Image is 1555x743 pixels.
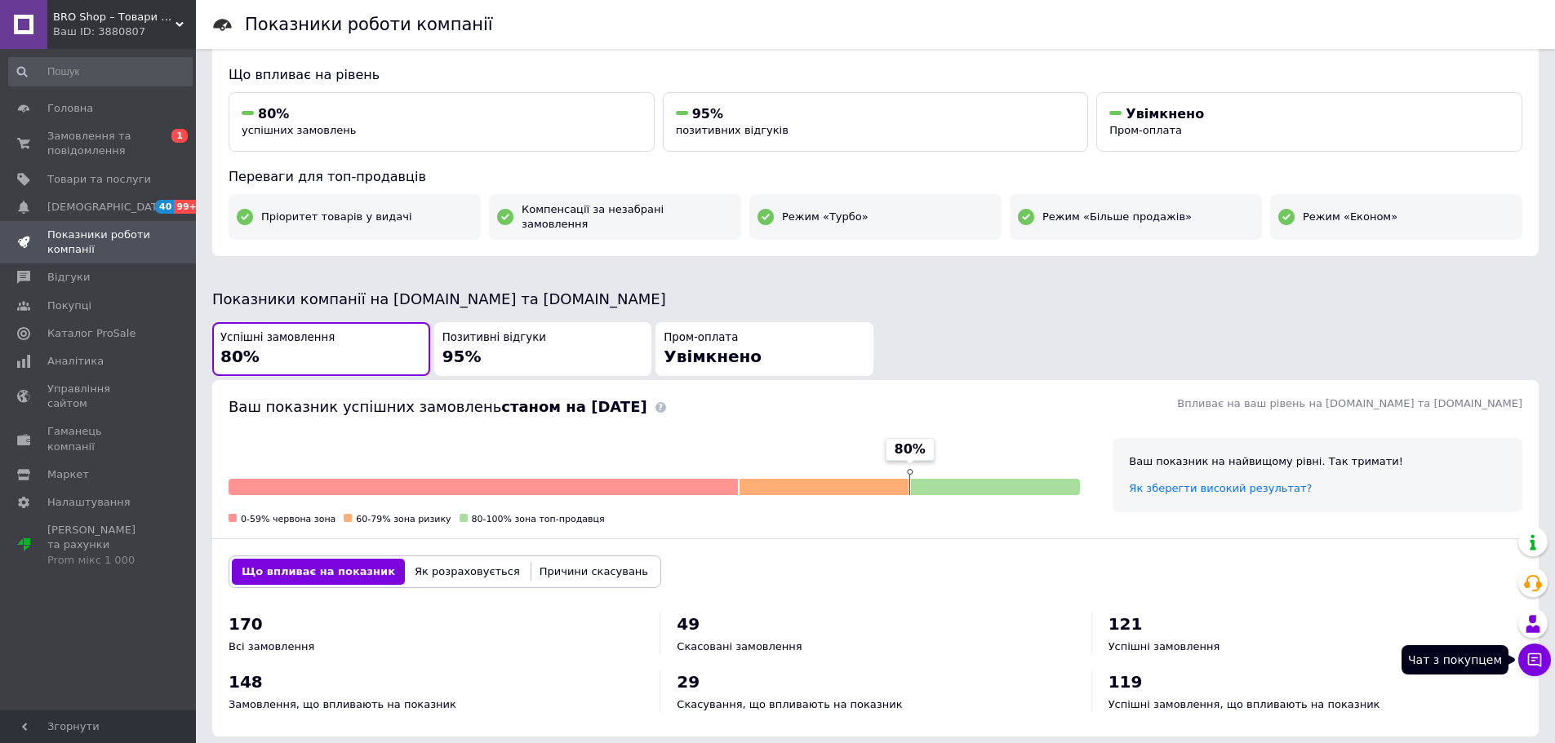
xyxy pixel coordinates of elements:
span: Гаманець компанії [47,424,151,453]
span: Впливає на ваш рівень на [DOMAIN_NAME] та [DOMAIN_NAME] [1177,397,1522,409]
span: Пріоритет товарів у видачі [261,210,412,224]
span: Увімкнено [664,347,762,366]
span: Замовлення, що впливають на показник [229,698,456,710]
span: BRO Shop – Товари для дому та відпочинку [53,10,175,24]
span: 80% [258,106,289,122]
span: Налаштування [47,495,131,510]
span: 29 [677,672,700,692]
span: 148 [229,672,263,692]
button: Чат з покупцем [1518,643,1551,676]
span: Управління сайтом [47,382,151,411]
button: 80%успішних замовлень [229,92,655,152]
span: Режим «Більше продажів» [1042,210,1192,224]
span: 99+ [174,200,201,214]
span: Переваги для топ-продавців [229,169,426,184]
span: 170 [229,614,263,634]
span: Пром-оплата [1109,124,1182,136]
span: 1 [171,129,188,143]
span: Маркет [47,467,89,482]
span: 0-59% червона зона [241,514,335,524]
div: Ваш показник на найвищому рівні. Так тримати! [1129,454,1506,469]
span: Аналітика [47,354,104,369]
span: [DEMOGRAPHIC_DATA] [47,200,168,214]
span: Замовлення та повідомлення [47,129,151,158]
span: Успішні замовлення [1108,640,1220,652]
button: Успішні замовлення80% [212,322,430,377]
button: Позитивні відгуки95% [434,322,652,377]
input: Пошук [8,57,193,86]
span: [PERSON_NAME] та рахунки [47,523,151,568]
button: Пром-оплатаУвімкнено [655,322,873,377]
span: Покупці [47,299,91,313]
span: Показники компанії на [DOMAIN_NAME] та [DOMAIN_NAME] [212,290,666,307]
span: успішних замовлень [242,124,356,136]
span: Пром-оплата [664,330,738,346]
span: Увімкнено [1126,106,1204,122]
span: 40 [155,200,174,214]
span: Скасування, що впливають на показник [677,698,902,710]
div: Ваш ID: 3880807 [53,24,196,39]
span: 95% [692,106,723,122]
span: 119 [1108,672,1143,692]
span: Відгуки [47,270,90,285]
div: Чат з покупцем [1402,645,1508,674]
span: 121 [1108,614,1143,634]
span: Всі замовлення [229,640,314,652]
button: Що впливає на показник [232,559,405,585]
span: 49 [677,614,700,634]
span: Товари та послуги [47,172,151,187]
span: 80% [220,347,260,366]
button: Як розраховується [405,559,530,585]
span: 80% [895,440,926,458]
span: 80-100% зона топ-продавця [472,514,605,524]
span: Ваш показник успішних замовлень [229,398,647,415]
button: УвімкненоПром-оплата [1096,92,1522,152]
div: Prom мікс 1 000 [47,553,151,568]
span: Що впливає на рівень [229,67,380,82]
span: Показники роботи компанії [47,228,151,257]
button: Причини скасувань [530,559,658,585]
a: Як зберегти високий результат? [1129,482,1312,494]
span: 60-79% зона ризику [356,514,451,524]
span: Головна [47,101,93,116]
h1: Показники роботи компанії [245,15,493,34]
span: Позитивні відгуки [442,330,546,346]
span: Каталог ProSale [47,326,136,341]
span: Компенсації за незабрані замовлення [522,202,733,232]
span: Успішні замовлення, що впливають на показник [1108,698,1380,710]
span: Успішні замовлення [220,330,335,346]
span: Режим «Економ» [1303,210,1397,224]
span: Скасовані замовлення [677,640,802,652]
b: станом на [DATE] [501,398,646,415]
span: 95% [442,347,482,366]
span: позитивних відгуків [676,124,789,136]
span: Режим «Турбо» [782,210,869,224]
button: 95%позитивних відгуків [663,92,1089,152]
